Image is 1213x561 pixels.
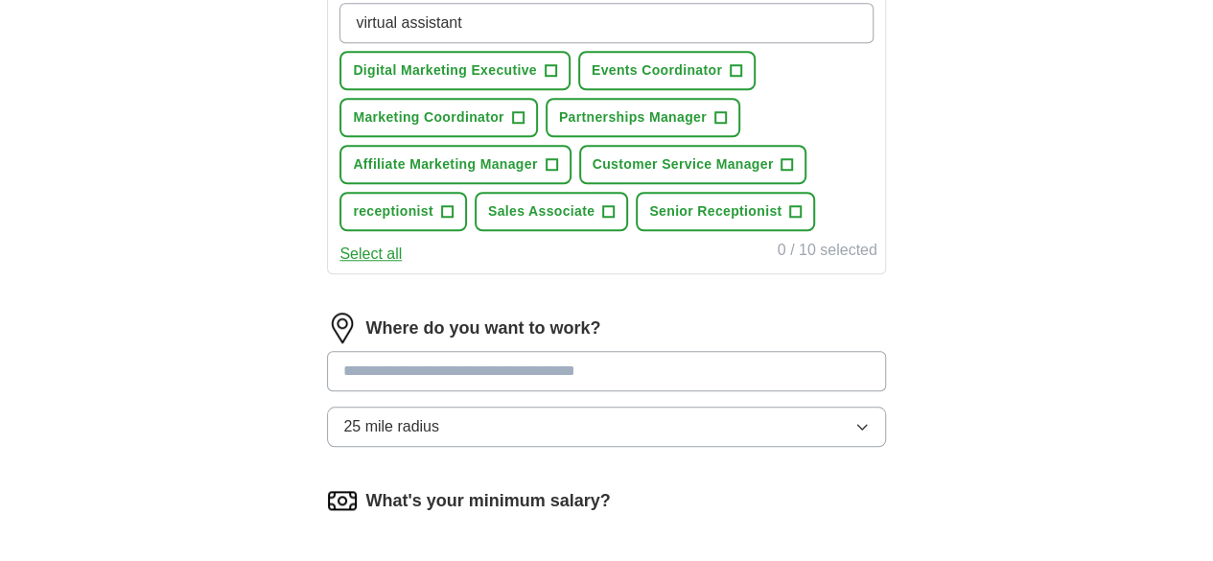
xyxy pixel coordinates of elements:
[365,488,610,514] label: What's your minimum salary?
[353,201,433,222] span: receptionist
[559,107,707,128] span: Partnerships Manager
[488,201,595,222] span: Sales Associate
[579,145,807,184] button: Customer Service Manager
[339,243,402,266] button: Select all
[353,154,537,175] span: Affiliate Marketing Manager
[365,316,600,341] label: Where do you want to work?
[778,239,877,266] div: 0 / 10 selected
[343,415,439,438] span: 25 mile radius
[327,313,358,343] img: location.png
[327,485,358,516] img: salary.png
[339,98,537,137] button: Marketing Coordinator
[339,145,571,184] button: Affiliate Marketing Manager
[636,192,815,231] button: Senior Receptionist
[339,3,873,43] input: Type a job title and press enter
[546,98,740,137] button: Partnerships Manager
[327,407,885,447] button: 25 mile radius
[353,107,503,128] span: Marketing Coordinator
[593,154,774,175] span: Customer Service Manager
[649,201,781,222] span: Senior Receptionist
[339,51,571,90] button: Digital Marketing Executive
[353,60,537,81] span: Digital Marketing Executive
[578,51,756,90] button: Events Coordinator
[475,192,628,231] button: Sales Associate
[592,60,722,81] span: Events Coordinator
[339,192,467,231] button: receptionist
